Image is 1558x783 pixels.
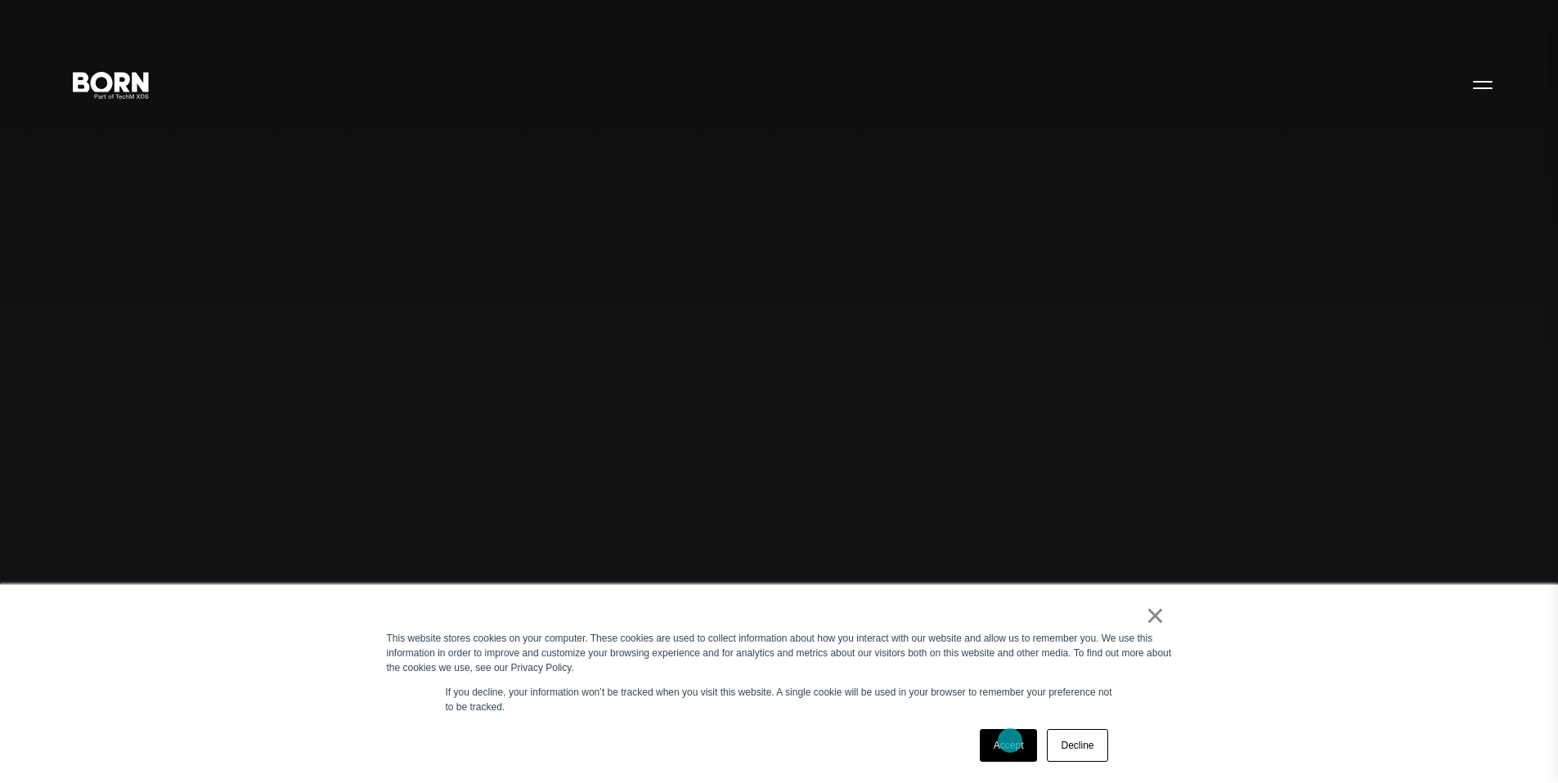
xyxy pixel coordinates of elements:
a: × [1146,608,1165,623]
div: This website stores cookies on your computer. These cookies are used to collect information about... [387,631,1172,675]
a: Accept [980,729,1038,762]
a: Decline [1047,729,1107,762]
p: If you decline, your information won’t be tracked when you visit this website. A single cookie wi... [446,685,1113,714]
button: Open [1463,67,1502,101]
